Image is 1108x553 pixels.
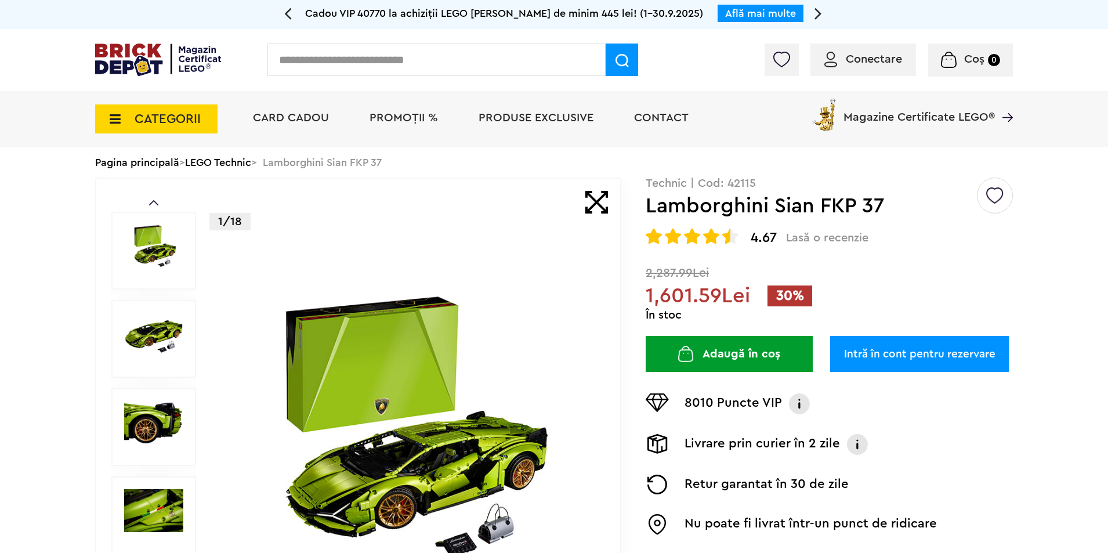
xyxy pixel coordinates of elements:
div: > > Lamborghini Sian FKP 37 [95,147,1013,178]
a: Produse exclusive [479,112,593,124]
a: Card Cadou [253,112,329,124]
span: 1,601.59Lei [646,285,750,306]
a: LEGO Technic [185,157,251,168]
span: 4.67 [751,231,777,245]
a: PROMOȚII % [370,112,438,124]
img: Livrare [646,434,669,454]
a: Intră în cont pentru rezervare [830,336,1009,372]
h1: Lamborghini Sian FKP 37 [646,196,975,216]
span: 2,287.99Lei [646,267,1013,279]
a: Prev [149,200,158,205]
p: 1/18 [209,213,251,230]
p: 8010 Puncte VIP [685,393,782,414]
p: Livrare prin curier în 2 zile [685,434,840,455]
img: Info livrare prin curier [846,434,869,455]
span: Lasă o recenzie [786,231,868,245]
img: Lamborghini Sian FKP 37 LEGO 42115 [124,401,183,444]
img: Evaluare cu stele [646,228,662,244]
a: Pagina principală [95,157,179,168]
img: Puncte VIP [646,393,669,412]
span: Cadou VIP 40770 la achiziții LEGO [PERSON_NAME] de minim 445 lei! (1-30.9.2025) [305,8,703,19]
button: Adaugă în coș [646,336,813,372]
p: Technic | Cod: 42115 [646,178,1013,189]
span: Magazine Certificate LEGO® [843,96,995,123]
span: Conectare [846,53,902,65]
img: Easybox [646,514,669,535]
div: În stoc [646,309,1013,321]
img: Lamborghini Sian FKP 37 [124,313,183,356]
img: Evaluare cu stele [703,228,719,244]
img: Evaluare cu stele [722,228,738,244]
a: Contact [634,112,689,124]
small: 0 [988,54,1000,66]
img: Evaluare cu stele [684,228,700,244]
span: 30% [767,285,812,306]
img: Seturi Lego Lamborghini Sian FKP 37 [124,489,183,532]
img: Info VIP [788,393,811,414]
img: Lamborghini Sian FKP 37 [124,225,183,268]
a: Magazine Certificate LEGO® [995,96,1013,108]
p: Retur garantat în 30 de zile [685,475,849,494]
img: Evaluare cu stele [665,228,681,244]
span: CATEGORII [135,113,201,125]
a: Conectare [824,53,902,65]
span: Coș [964,53,984,65]
a: Află mai multe [725,8,796,19]
img: Returnare [646,475,669,494]
p: Nu poate fi livrat într-un punct de ridicare [685,514,937,535]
